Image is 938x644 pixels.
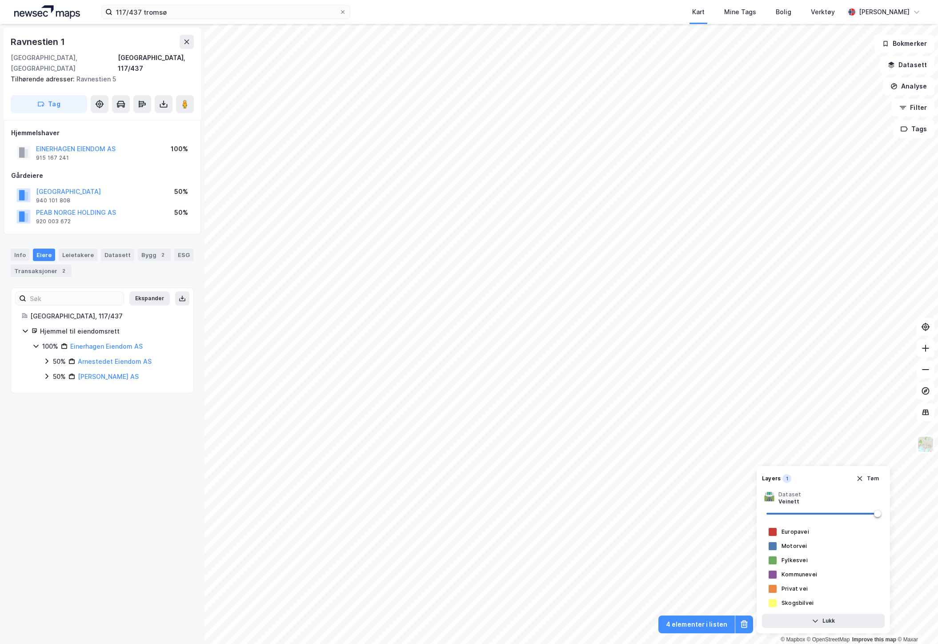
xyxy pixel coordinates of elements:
input: Søk [26,292,124,305]
div: Hjemmel til eiendomsrett [40,326,183,337]
input: Søk på adresse, matrikkel, gårdeiere, leietakere eller personer [112,5,339,19]
div: Leietakere [59,249,97,261]
div: Privat vei [782,585,808,592]
div: [GEOGRAPHIC_DATA], [GEOGRAPHIC_DATA] [11,52,118,74]
button: Tags [893,120,934,138]
button: Bokmerker [874,35,934,52]
div: Bygg [138,249,171,261]
div: [PERSON_NAME] [859,7,910,17]
a: Improve this map [852,636,896,643]
div: Dataset [778,491,801,498]
div: 2 [158,250,167,259]
button: Analyse [883,77,934,95]
div: Kart [692,7,705,17]
div: Skogsbilvei [782,600,814,607]
button: Tag [11,95,87,113]
div: Kontrollprogram for chat [894,601,938,644]
div: 2 [59,266,68,275]
div: Europavei [782,528,809,535]
div: Datasett [101,249,134,261]
div: 100% [171,144,188,154]
div: Kommunevei [782,571,817,578]
div: 100% [42,341,58,352]
a: Einerhagen Eiendom AS [70,342,143,350]
div: Eiere [33,249,55,261]
div: Verktøy [811,7,835,17]
button: Lukk [762,614,885,628]
span: Tilhørende adresser: [11,75,76,83]
div: Ravnestien 5 [11,74,187,85]
div: [GEOGRAPHIC_DATA], 117/437 [30,311,183,322]
div: Layers [762,475,781,482]
button: 4 elementer i listen [658,616,735,633]
div: Hjemmelshaver [11,128,193,138]
div: ESG [174,249,193,261]
button: Ekspander [129,291,170,306]
div: Transaksjoner [11,265,72,277]
div: 915 167 241 [36,154,69,161]
button: Tøm [850,471,885,486]
div: 920 003 672 [36,218,71,225]
div: 50% [53,371,66,382]
iframe: Chat Widget [894,601,938,644]
a: [PERSON_NAME] AS [78,373,139,380]
img: logo.a4113a55bc3d86da70a041830d287a7e.svg [14,5,80,19]
div: Gårdeiere [11,170,193,181]
div: 940 101 808 [36,197,70,204]
div: 50% [174,186,188,197]
div: Fylkesvei [782,557,808,564]
div: 50% [174,207,188,218]
button: Datasett [880,56,934,74]
a: Mapbox [781,636,805,643]
div: Mine Tags [724,7,756,17]
div: 🛣️ [764,491,775,505]
div: Veinett [778,498,801,505]
button: Filter [892,99,934,117]
div: [GEOGRAPHIC_DATA], 117/437 [118,52,194,74]
div: Ravnestien 1 [11,35,67,49]
a: OpenStreetMap [807,636,850,643]
div: 50% [53,356,66,367]
div: Bolig [776,7,791,17]
div: Info [11,249,29,261]
div: 1 [782,474,791,483]
img: Z [917,436,934,453]
div: Motorvei [782,543,807,550]
a: Arnestedet Eiendom AS [78,358,152,365]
